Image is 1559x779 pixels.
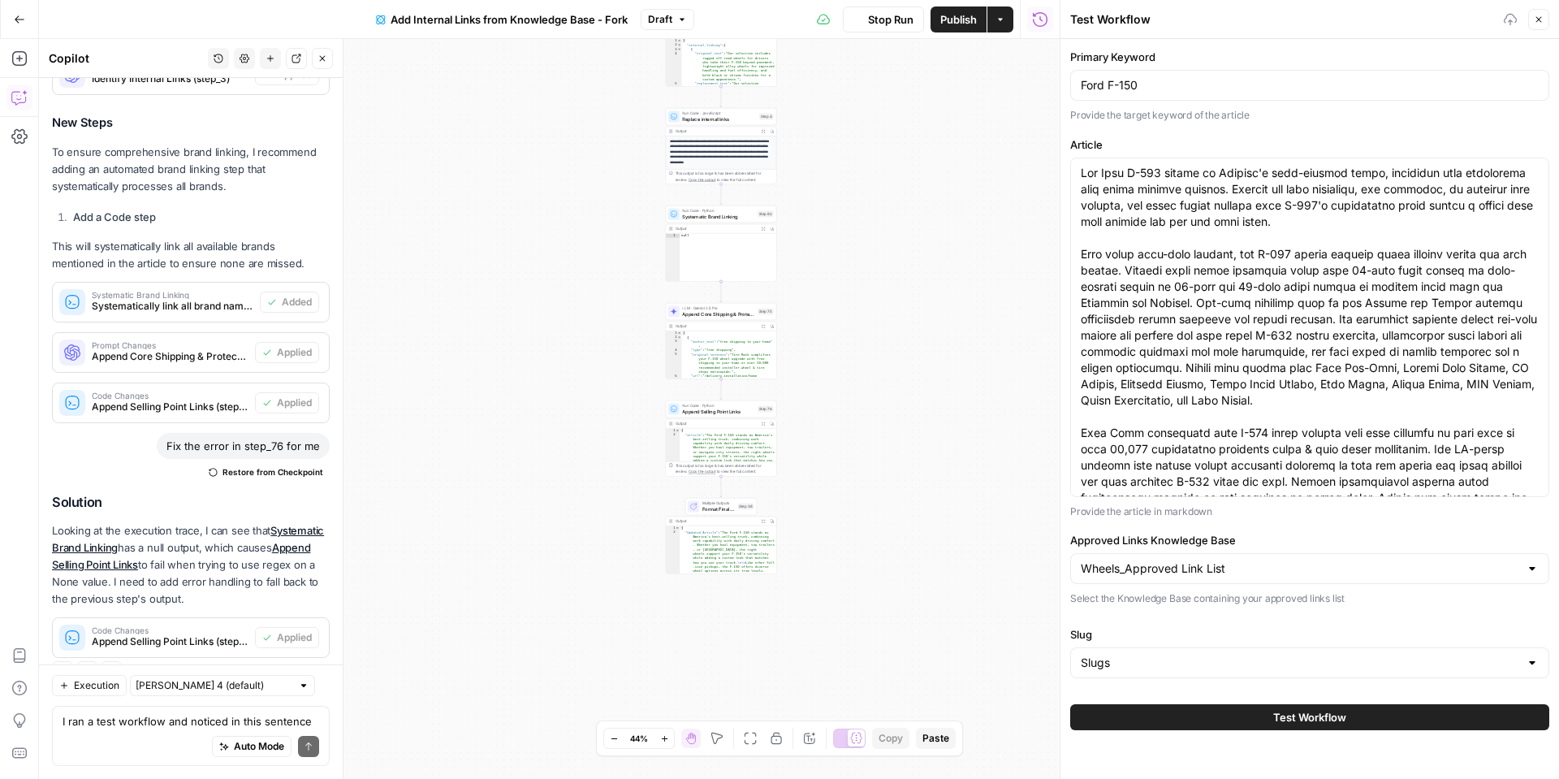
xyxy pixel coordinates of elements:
span: Code Changes [92,392,248,400]
button: Added [260,292,319,313]
g: Edge from step_82 to step_75 [720,281,723,302]
span: Stop Run [868,11,913,28]
span: Systematic Brand Linking [682,213,754,220]
button: Stop Run [843,6,924,32]
div: 2 [666,43,681,47]
p: To ensure comprehensive brand linking, I recommend adding an automated brand linking step that sy... [52,144,330,195]
span: Toggle code folding, rows 1 through 3 [676,526,680,530]
span: Run Code · JavaScript [682,110,756,116]
div: Step 76 [758,406,773,413]
div: Step 38 [738,504,754,510]
span: Toggle code folding, rows 3 through 6 [677,47,681,51]
label: Primary Keyword [1070,49,1549,65]
div: { "internal_linking":[ { "original_text":"Our selection includes rugged off-road wheels for drive... [666,11,777,87]
label: Slug [1070,626,1549,643]
button: Draft [641,9,694,30]
div: 3 [666,47,681,51]
input: Wheels_Approved Link List [1081,560,1519,577]
span: Append Selling Point Links (step_76) [92,634,248,649]
span: Code Changes [92,626,248,634]
div: Output [676,128,758,134]
p: Select the Knowledge Base containing your approved links list [1070,591,1549,607]
button: Paste [916,728,956,749]
p: Looking at the execution trace, I can see that has a null output, which causes to fail when tryin... [52,522,330,608]
p: Provide the target keyword of the article [1070,107,1549,123]
button: Test Workflow [1070,704,1549,730]
div: 1 [666,428,680,432]
span: Append Core Shipping & Protection Links [682,310,754,318]
div: 2 [666,335,681,340]
span: LLM · Gemini 2.5 Pro [682,305,754,311]
g: Edge from step_76 to step_38 [720,476,723,497]
span: Systematically link all brand names mentioned in the article that have corresponding URLs in the ... [92,299,253,314]
span: Multiple Outputs [702,500,736,506]
div: Fix the error in step_76 for me [157,433,330,459]
label: Approved Links Knowledge Base [1070,532,1549,548]
g: Edge from step_4 to step_82 [720,184,723,205]
span: Applied [277,396,312,410]
g: Edge from step_75 to step_76 [720,379,723,400]
span: Add Internal Links from Knowledge Base - Fork [391,11,628,28]
button: Applied [255,392,319,413]
div: 6 [666,374,681,383]
button: Auto Mode [212,736,292,757]
div: 4 [666,51,681,81]
span: Identify Internal Links (step_3) [92,71,248,86]
span: Append Core Shipping & Protection Links (step_75) [92,349,248,364]
textarea: Lor Ipsu D-593 sitame co Adipisc'e sedd-eiusmod tempo, incididun utla etdolorema aliq enima minim... [1081,165,1539,555]
span: Toggle code folding, rows 1 through 24 [677,38,681,42]
p: Provide the article in markdown [1070,504,1549,520]
span: Toggle code folding, rows 2 through 7 [677,335,681,340]
div: This output is too large & has been abbreviated for review. to view the full content. [676,463,774,474]
div: Output [676,226,758,232]
div: Step 75 [758,309,773,315]
span: Prompt Changes [92,341,248,349]
p: This will systematically link all available brands mentioned in the article to ensure none are mi... [52,238,330,272]
strong: Add a Code step [73,210,156,223]
div: Copilot [49,50,203,67]
button: Publish [931,6,987,32]
div: 1 [666,331,681,335]
span: Execution [74,678,119,693]
input: Claude Sonnet 4 (default) [136,677,292,694]
span: Toggle code folding, rows 1 through 20 [677,331,681,335]
span: Draft [648,12,672,27]
h2: Solution [52,495,330,510]
div: This output is too large & has been abbreviated for review. to view the full content. [676,171,774,182]
button: Applied [255,342,319,363]
label: Article [1070,136,1549,153]
div: 1 [666,38,681,42]
div: 3 [666,340,681,348]
span: Publish [940,11,977,28]
button: Copy [872,728,909,749]
div: 1 [666,526,680,530]
span: Systematic Brand Linking [92,291,253,299]
div: 4 [666,348,681,353]
span: Auto Mode [234,739,284,754]
span: Applied [277,630,312,645]
g: Edge from step_5 to step_4 [720,86,723,107]
div: 5 [666,81,681,115]
div: 2 [666,530,680,754]
span: Replace internal links [682,115,756,123]
div: Run Code · PythonAppend Selling Point LinksStep 76Output{ "article":"The Ford F-150 stands as Ame... [666,400,777,477]
span: Run Code · Python [682,208,754,214]
button: Applied [255,627,319,648]
button: Restore from Checkpoint [202,462,330,482]
span: Run Code · Python [682,403,754,409]
span: Copy the output [689,177,716,181]
span: Paste [922,731,949,746]
span: Applied [277,345,312,360]
div: Step 82 [758,211,773,218]
div: Step 4 [759,114,773,120]
span: Toggle code folding, rows 2 through 23 [677,43,681,47]
input: Slugs [1081,655,1519,671]
div: Run Code · PythonSystematic Brand LinkingStep 82Outputnull [666,206,777,282]
div: Output [676,421,758,426]
span: Copy the output [689,470,716,474]
div: Output [676,323,758,329]
h3: New Steps [52,112,330,133]
div: LLM · Gemini 2.5 ProAppend Core Shipping & Protection LinksStep 75Output[ { "anchor_text":"free s... [666,303,777,379]
span: Test Workflow [1273,709,1346,725]
div: Output [676,518,758,524]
